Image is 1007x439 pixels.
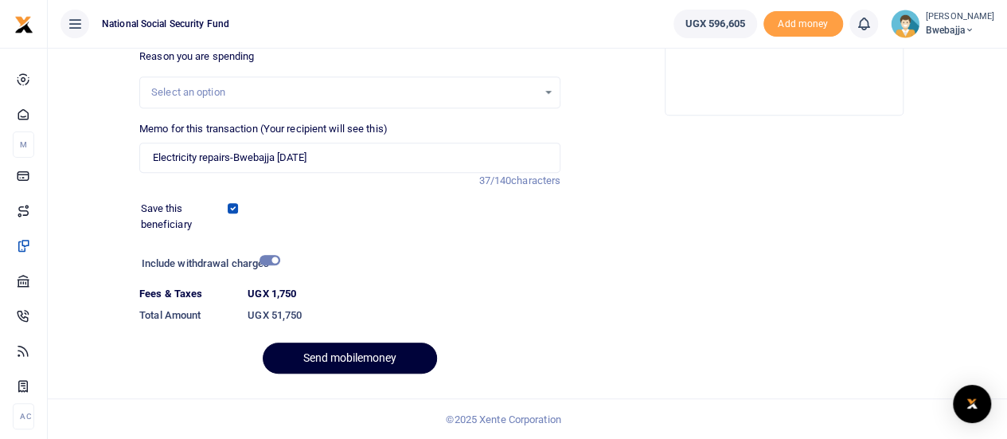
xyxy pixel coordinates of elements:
[673,10,757,38] a: UGX 596,605
[763,11,843,37] li: Toup your wallet
[142,257,273,270] h6: Include withdrawal charges
[141,201,231,232] label: Save this beneficiary
[13,131,34,158] li: M
[133,286,241,302] dt: Fees & Taxes
[14,15,33,34] img: logo-small
[667,10,763,38] li: Wallet ballance
[891,10,919,38] img: profile-user
[953,385,991,423] div: Open Intercom Messenger
[926,23,994,37] span: Bwebajja
[926,10,994,24] small: [PERSON_NAME]
[139,143,560,173] input: Enter extra information
[511,174,560,186] span: characters
[763,17,843,29] a: Add money
[139,121,388,137] label: Memo for this transaction (Your recipient will see this)
[685,16,745,32] span: UGX 596,605
[263,343,437,374] button: Send mobilemoney
[763,11,843,37] span: Add money
[151,84,537,100] div: Select an option
[891,10,994,38] a: profile-user [PERSON_NAME] Bwebajja
[139,49,254,65] label: Reason you are spending
[478,174,511,186] span: 37/140
[14,18,33,29] a: logo-small logo-large logo-large
[13,403,34,429] li: Ac
[96,17,236,31] span: National Social Security Fund
[248,309,560,322] h6: UGX 51,750
[248,286,296,302] label: UGX 1,750
[139,309,235,322] h6: Total Amount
